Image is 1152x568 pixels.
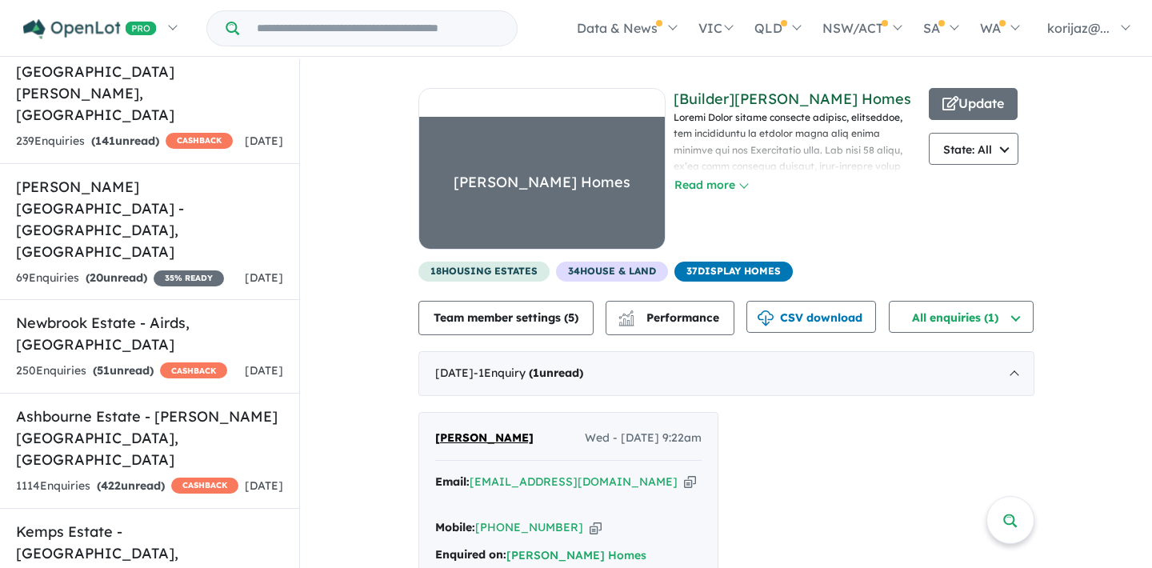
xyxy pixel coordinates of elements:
input: Try estate name, suburb, builder or developer [242,11,514,46]
h5: Newbrook Estate - Airds , [GEOGRAPHIC_DATA] [16,312,283,355]
a: [PERSON_NAME] Homes [506,548,646,562]
span: CASHBACK [166,133,233,149]
span: CASHBACK [171,478,238,494]
a: Rawson Homes[PERSON_NAME] Homes [418,88,666,262]
img: download icon [758,310,774,326]
span: [DATE] [245,478,283,493]
span: 34 House & Land [556,262,668,282]
button: Read more [674,176,749,194]
span: Performance [621,310,719,325]
span: 35 % READY [154,270,224,286]
button: CSV download [746,301,876,333]
span: 20 [90,270,103,285]
span: 422 [101,478,121,493]
a: [EMAIL_ADDRESS][DOMAIN_NAME] [470,474,678,489]
img: bar-chart.svg [618,315,634,326]
div: 250 Enquir ies [16,362,227,381]
img: line-chart.svg [618,310,633,319]
span: [DATE] [245,134,283,148]
button: Copy [684,474,696,490]
strong: ( unread) [93,363,154,378]
p: Loremi Dolor sitame consecte adipisc, elitseddoe, tem incididuntu la etdolor magna aliq enima min... [674,110,921,501]
div: 69 Enquir ies [16,269,224,288]
span: [DATE] [245,363,283,378]
button: Performance [606,301,734,335]
h5: [GEOGRAPHIC_DATA] - [PERSON_NAME][GEOGRAPHIC_DATA][PERSON_NAME] , [GEOGRAPHIC_DATA] [16,18,283,126]
img: Openlot PRO Logo White [23,19,157,39]
button: Copy [590,519,602,536]
strong: ( unread) [97,478,165,493]
span: korijaz@... [1047,20,1110,36]
span: 5 [568,310,574,325]
button: [PERSON_NAME] Homes [506,547,646,564]
button: All enquiries (1) [889,301,1034,333]
div: 239 Enquir ies [16,132,233,151]
a: [Builder][PERSON_NAME] Homes [674,90,911,108]
div: [DATE] [418,351,1034,396]
strong: ( unread) [91,134,159,148]
div: [PERSON_NAME] Homes [454,170,630,195]
h5: Ashbourne Estate - [PERSON_NAME][GEOGRAPHIC_DATA] , [GEOGRAPHIC_DATA] [16,406,283,470]
strong: Enquired on: [435,547,506,562]
strong: Mobile: [435,520,475,534]
span: [DATE] [245,270,283,285]
span: [PERSON_NAME] [435,430,534,445]
strong: ( unread) [529,366,583,380]
div: 1114 Enquir ies [16,477,238,496]
a: [PERSON_NAME] [435,429,534,448]
strong: ( unread) [86,270,147,285]
img: Rawson Homes [459,93,625,113]
span: 51 [97,363,110,378]
span: 37 Display Homes [674,262,793,282]
a: [PHONE_NUMBER] [475,520,583,534]
span: Wed - [DATE] 9:22am [585,429,702,448]
span: 18 housing estates [418,262,550,282]
span: 141 [95,134,115,148]
button: Update [929,88,1018,120]
button: Team member settings (5) [418,301,594,335]
strong: Email: [435,474,470,489]
h5: [PERSON_NAME][GEOGRAPHIC_DATA] - [GEOGRAPHIC_DATA] , [GEOGRAPHIC_DATA] [16,176,283,262]
span: CASHBACK [160,362,227,378]
span: - 1 Enquir y [474,366,583,380]
span: 1 [533,366,539,380]
button: State: All [929,133,1019,165]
